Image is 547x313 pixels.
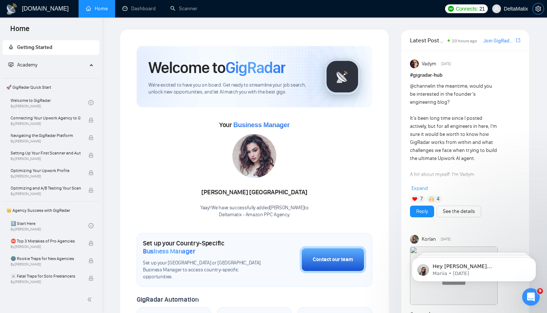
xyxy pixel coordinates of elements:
span: @channel [410,83,432,89]
a: Join GigRadar Slack Community [483,37,514,45]
span: Business Manager [233,121,289,129]
span: Connecting Your Upwork Agency to GigRadar [11,114,81,122]
span: Optimizing Your Upwork Profile [11,167,81,174]
span: By [PERSON_NAME] [11,245,81,249]
a: searchScanner [170,5,197,12]
span: Connects: [456,5,478,13]
span: ☠️ Fatal Traps for Solo Freelancers [11,272,81,280]
span: Academy [8,62,37,68]
a: Welcome to GigRadarBy[PERSON_NAME] [11,95,88,111]
span: lock [88,118,94,123]
span: check-circle [88,223,94,228]
div: Contact our team [313,256,353,264]
span: 9 [537,288,543,294]
span: By [PERSON_NAME] [11,192,81,196]
span: export [516,37,520,43]
span: By [PERSON_NAME] [11,122,81,126]
a: 1️⃣ Start HereBy[PERSON_NAME] [11,218,88,234]
span: Getting Started [17,44,52,50]
span: setting [533,6,544,12]
button: setting [532,3,544,15]
img: Korlan [410,235,419,244]
span: ⛔ Top 3 Mistakes of Pro Agencies [11,237,81,245]
span: GigRadar [225,58,285,77]
span: Business Manager [143,247,195,255]
h1: # gigradar-hub [410,71,520,79]
span: lock [88,241,94,246]
span: check-circle [88,100,94,105]
a: dashboardDashboard [122,5,156,12]
a: homeHome [86,5,108,12]
span: Navigating the GigRadar Platform [11,132,81,139]
span: 4 [437,195,440,203]
img: gigradar-logo.png [324,58,361,95]
span: GigRadar Automation [137,295,198,304]
span: By [PERSON_NAME] [11,157,81,161]
span: By [PERSON_NAME] [11,139,81,144]
span: 🚀 GigRadar Quick Start [3,80,99,95]
span: By [PERSON_NAME] [11,174,81,179]
p: Deltamatix - Amazon PPC Agency . [200,211,309,218]
span: Home [4,23,35,39]
span: We're excited to have you on board. Get ready to streamline your job search, unlock new opportuni... [148,82,312,96]
span: 21 [479,5,485,13]
span: [DATE] [441,61,451,67]
img: 🙌 [429,196,434,202]
span: By [PERSON_NAME] [11,280,81,284]
span: lock [88,170,94,175]
img: Vadym [410,60,419,68]
span: lock [88,276,94,281]
span: [DATE] [441,236,451,243]
div: [PERSON_NAME] [GEOGRAPHIC_DATA] [200,186,309,199]
span: lock [88,258,94,263]
span: Your [219,121,290,129]
span: Academy [17,62,37,68]
span: 👑 Agency Success with GigRadar [3,203,99,218]
button: Contact our team [300,246,366,273]
span: 🌚 Rookie Traps for New Agencies [11,255,81,262]
a: Reply [416,207,428,215]
span: lock [88,135,94,140]
span: Hey [PERSON_NAME][EMAIL_ADDRESS][DOMAIN_NAME], Looks like your Upwork agency Deltamatix - Full St... [32,21,126,136]
span: 7 [420,195,423,203]
span: fund-projection-screen [8,62,14,67]
span: lock [88,153,94,158]
iframe: Intercom live chat [522,288,540,306]
button: Reply [410,206,434,217]
span: By [PERSON_NAME] [11,262,81,267]
button: See the details [437,206,481,217]
span: lock [88,188,94,193]
img: logo [6,3,18,15]
span: Vadym [422,60,436,68]
img: ❤️ [412,196,417,202]
img: upwork-logo.png [448,6,454,12]
span: 20 hours ago [452,38,477,43]
span: Expand [411,185,428,191]
p: Message from Mariia, sent 2w ago [32,28,126,35]
span: Korlan [422,235,436,243]
li: Getting Started [3,40,99,55]
span: Setting Up Your First Scanner and Auto-Bidder [11,149,81,157]
div: Yaay! We have successfully added [PERSON_NAME] to [200,205,309,218]
h1: Welcome to [148,58,285,77]
span: Optimizing and A/B Testing Your Scanner for Better Results [11,184,81,192]
iframe: Intercom notifications message [401,242,547,293]
span: double-left [87,296,94,303]
span: user [494,6,499,11]
a: See the details [443,207,475,215]
span: rocket [8,45,14,50]
a: setting [532,6,544,12]
h1: Set up your Country-Specific [143,239,263,255]
span: Latest Posts from the GigRadar Community [410,36,446,45]
a: export [516,37,520,44]
span: Set up your [GEOGRAPHIC_DATA] or [GEOGRAPHIC_DATA] Business Manager to access country-specific op... [143,260,263,280]
img: 1687098945101-68.jpg [232,134,276,178]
